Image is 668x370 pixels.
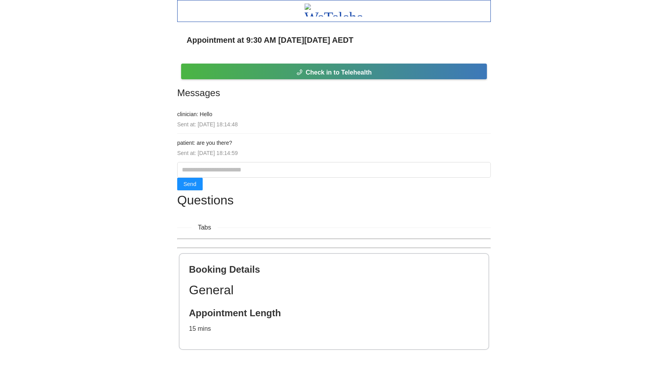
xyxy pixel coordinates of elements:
[181,64,487,79] button: phoneCheck in to Telehealth
[189,307,479,319] h2: Appointment Length
[192,222,218,232] span: Tabs
[189,324,479,334] p: 15 mins
[306,67,372,77] span: Check in to Telehealth
[305,4,364,16] img: WeTelehealth
[189,263,479,275] h2: Booking Details
[296,69,303,77] span: phone
[183,180,196,188] span: Send
[177,120,491,129] div: Sent at: [DATE] 18:14:48
[177,110,491,118] h4: clinician: Hello
[187,34,354,46] span: Appointment at 9:30 AM on Fri 17 Oct AEDT
[177,139,491,147] h4: patient: are you there?
[177,178,203,190] button: Send
[177,86,491,100] h2: Messages
[189,280,479,300] h1: General
[177,149,491,157] div: Sent at: [DATE] 18:14:59
[177,190,491,210] h1: Questions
